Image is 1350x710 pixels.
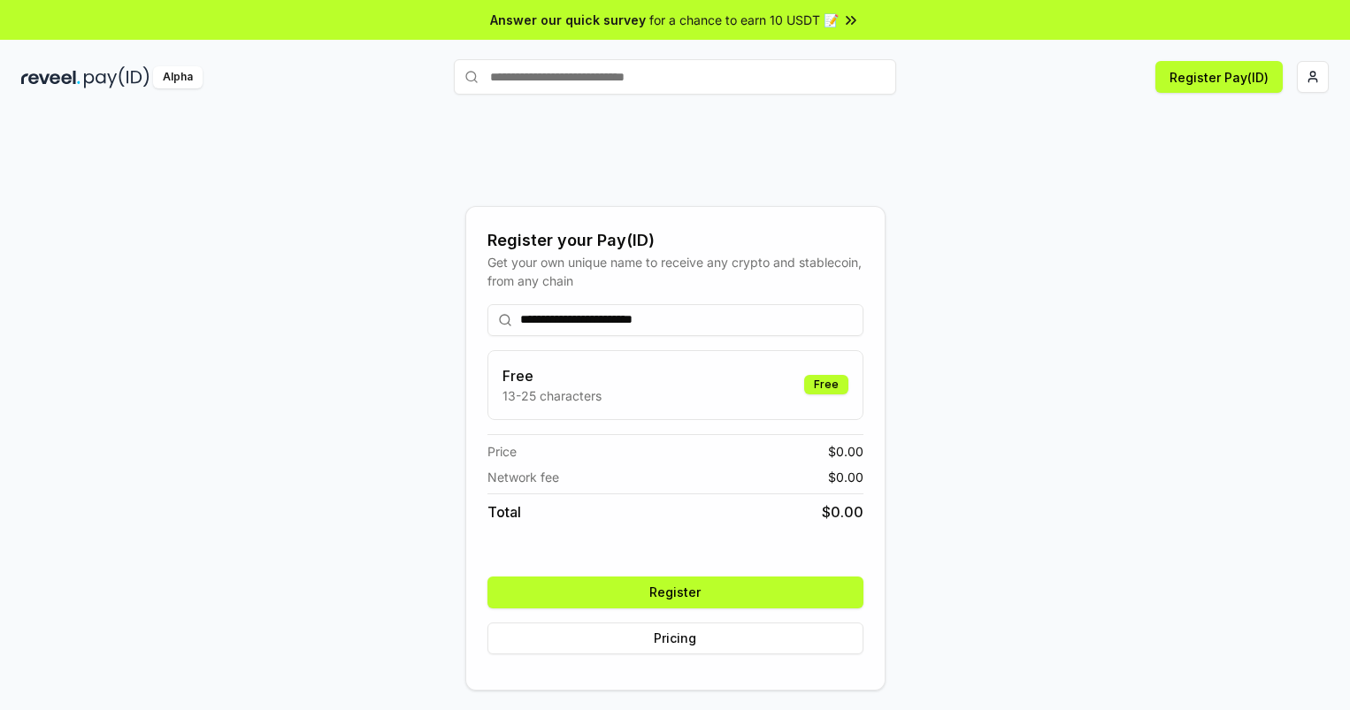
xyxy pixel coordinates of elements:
[804,375,848,394] div: Free
[487,468,559,486] span: Network fee
[490,11,646,29] span: Answer our quick survey
[84,66,150,88] img: pay_id
[21,66,81,88] img: reveel_dark
[487,501,521,523] span: Total
[487,576,863,608] button: Register
[487,228,863,253] div: Register your Pay(ID)
[487,622,863,654] button: Pricing
[828,442,863,461] span: $ 0.00
[502,365,602,386] h3: Free
[502,386,602,405] p: 13-25 characters
[153,66,203,88] div: Alpha
[822,501,863,523] span: $ 0.00
[487,253,863,290] div: Get your own unique name to receive any crypto and stablecoin, from any chain
[828,468,863,486] span: $ 0.00
[1155,61,1283,93] button: Register Pay(ID)
[487,442,517,461] span: Price
[649,11,839,29] span: for a chance to earn 10 USDT 📝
